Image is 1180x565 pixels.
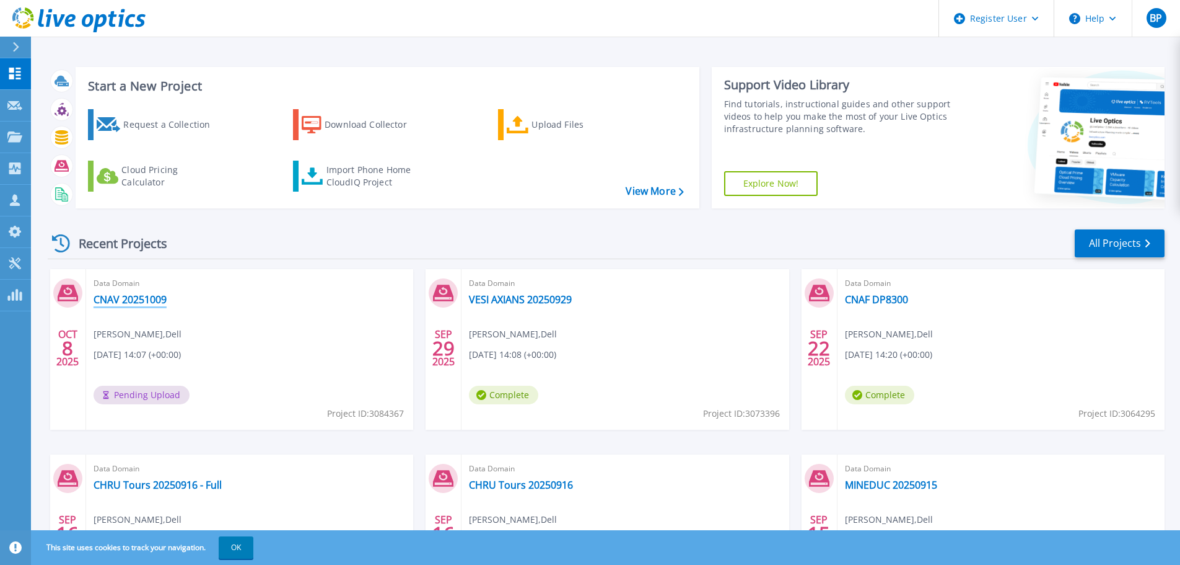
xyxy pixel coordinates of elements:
[469,277,781,290] span: Data Domain
[469,327,557,341] span: [PERSON_NAME] , Dell
[808,528,830,539] span: 15
[123,112,222,137] div: Request a Collection
[724,98,955,135] div: Find tutorials, instructional guides and other support videos to help you make the most of your L...
[724,171,818,196] a: Explore Now!
[807,511,831,556] div: SEP 2025
[469,348,556,362] span: [DATE] 14:08 (+00:00)
[724,77,955,93] div: Support Video Library
[1075,229,1165,257] a: All Projects
[703,407,780,420] span: Project ID: 3073396
[845,348,932,362] span: [DATE] 14:20 (+00:00)
[469,462,781,476] span: Data Domain
[498,109,636,140] a: Upload Files
[94,348,181,362] span: [DATE] 14:07 (+00:00)
[94,327,181,341] span: [PERSON_NAME] , Dell
[326,164,423,189] div: Import Phone Home CloudIQ Project
[845,277,1157,290] span: Data Domain
[808,343,830,354] span: 22
[94,293,167,306] a: CNAV 20251009
[34,536,253,559] span: This site uses cookies to track your navigation.
[469,479,573,491] a: CHRU Tours 20250916
[94,386,190,404] span: Pending Upload
[845,479,937,491] a: MINEDUC 20250915
[1078,407,1155,420] span: Project ID: 3064295
[807,326,831,371] div: SEP 2025
[88,79,683,93] h3: Start a New Project
[121,164,221,189] div: Cloud Pricing Calculator
[845,327,933,341] span: [PERSON_NAME] , Dell
[469,513,557,527] span: [PERSON_NAME] , Dell
[56,326,79,371] div: OCT 2025
[327,407,404,420] span: Project ID: 3084367
[88,109,226,140] a: Request a Collection
[432,343,455,354] span: 29
[48,228,184,259] div: Recent Projects
[626,185,683,197] a: View More
[1150,13,1162,23] span: BP
[88,161,226,192] a: Cloud Pricing Calculator
[293,109,431,140] a: Download Collector
[845,513,933,527] span: [PERSON_NAME] , Dell
[56,528,79,539] span: 16
[432,326,455,371] div: SEP 2025
[94,513,181,527] span: [PERSON_NAME] , Dell
[219,536,253,559] button: OK
[325,112,424,137] div: Download Collector
[469,386,538,404] span: Complete
[432,528,455,539] span: 16
[56,511,79,556] div: SEP 2025
[94,462,406,476] span: Data Domain
[94,277,406,290] span: Data Domain
[62,343,73,354] span: 8
[845,462,1157,476] span: Data Domain
[531,112,631,137] div: Upload Files
[845,386,914,404] span: Complete
[469,293,572,306] a: VESI AXIANS 20250929
[94,479,222,491] a: CHRU Tours 20250916 - Full
[432,511,455,556] div: SEP 2025
[845,293,908,306] a: CNAF DP8300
